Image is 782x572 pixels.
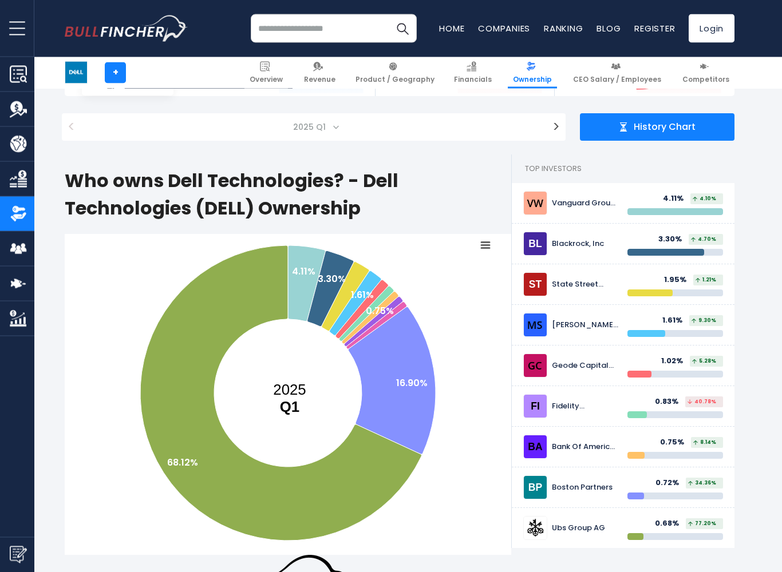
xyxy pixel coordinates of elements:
a: Ownership [508,57,557,89]
span: 77.20% [688,522,716,527]
span: Financials [454,75,492,84]
a: Ranking [544,22,583,34]
div: 0.72% [655,479,686,488]
span: CEO Salary / Employees [573,75,661,84]
span: 2025 Q1 [86,114,541,141]
button: > [547,114,566,141]
span: Overview [250,75,283,84]
div: 0.83% [655,398,685,407]
text: 1.61% [351,289,374,302]
a: Revenue [299,57,341,89]
img: bullfincher logo [65,15,188,42]
div: Vanguard Group Inc [552,199,619,209]
h2: Top Investors [512,155,734,184]
span: 4.10% [693,197,716,202]
div: Blackrock, Inc [552,240,619,249]
div: 1.02% [661,357,690,367]
a: Blog [597,22,621,34]
a: Product / Geography [350,57,440,89]
h1: Who owns Dell Technologies? - Dell Technologies (DELL) Ownership [65,168,511,223]
div: 0.75% [660,438,691,448]
text: 0.75% [366,305,394,318]
span: 40.78% [688,400,716,405]
div: Boston Partners [552,483,619,493]
a: Companies [478,22,530,34]
div: Bank Of America Corp /de [552,443,619,452]
div: 4.11% [663,194,690,204]
div: State Street Corp [552,280,619,290]
a: Financials [449,57,497,89]
a: Overview [244,57,288,89]
div: 3.30% [658,235,689,245]
a: Home [439,22,464,34]
span: 9.30% [692,319,716,324]
a: Go to homepage [65,15,188,42]
div: Fidelity Investments (FMR) [552,402,619,412]
text: 68.12% [167,456,198,470]
span: Revenue [304,75,335,84]
button: < [62,114,81,141]
a: Login [689,14,734,43]
span: 5.28% [692,359,716,364]
span: 1.21% [696,278,716,283]
img: DELL logo [65,62,87,84]
div: 0.68% [655,519,686,529]
span: Product / Geography [356,75,435,84]
div: [PERSON_NAME] [PERSON_NAME] [552,321,619,331]
text: 16.90% [396,377,428,390]
span: History Chart [634,122,696,134]
tspan: Q1 [280,399,299,415]
img: Ownership [10,205,27,223]
a: Competitors [677,57,734,89]
div: 1.61% [662,316,689,326]
span: Competitors [682,75,729,84]
img: history chart [619,123,628,132]
span: 4.70% [691,237,716,243]
span: Ownership [513,75,552,84]
div: Ubs Group AG [552,524,619,534]
a: CEO Salary / Employees [568,57,666,89]
span: 2025 Q1 [289,120,333,136]
button: Search [388,14,417,43]
a: Register [634,22,675,34]
a: + [105,62,126,84]
span: 8.14% [693,440,716,446]
div: 1.95% [664,276,693,285]
text: 2025 [273,382,306,415]
span: 34.36% [688,481,716,486]
text: 3.30% [318,273,346,286]
div: Geode Capital Management, LLC [552,362,619,371]
text: 4.11% [292,265,315,279]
